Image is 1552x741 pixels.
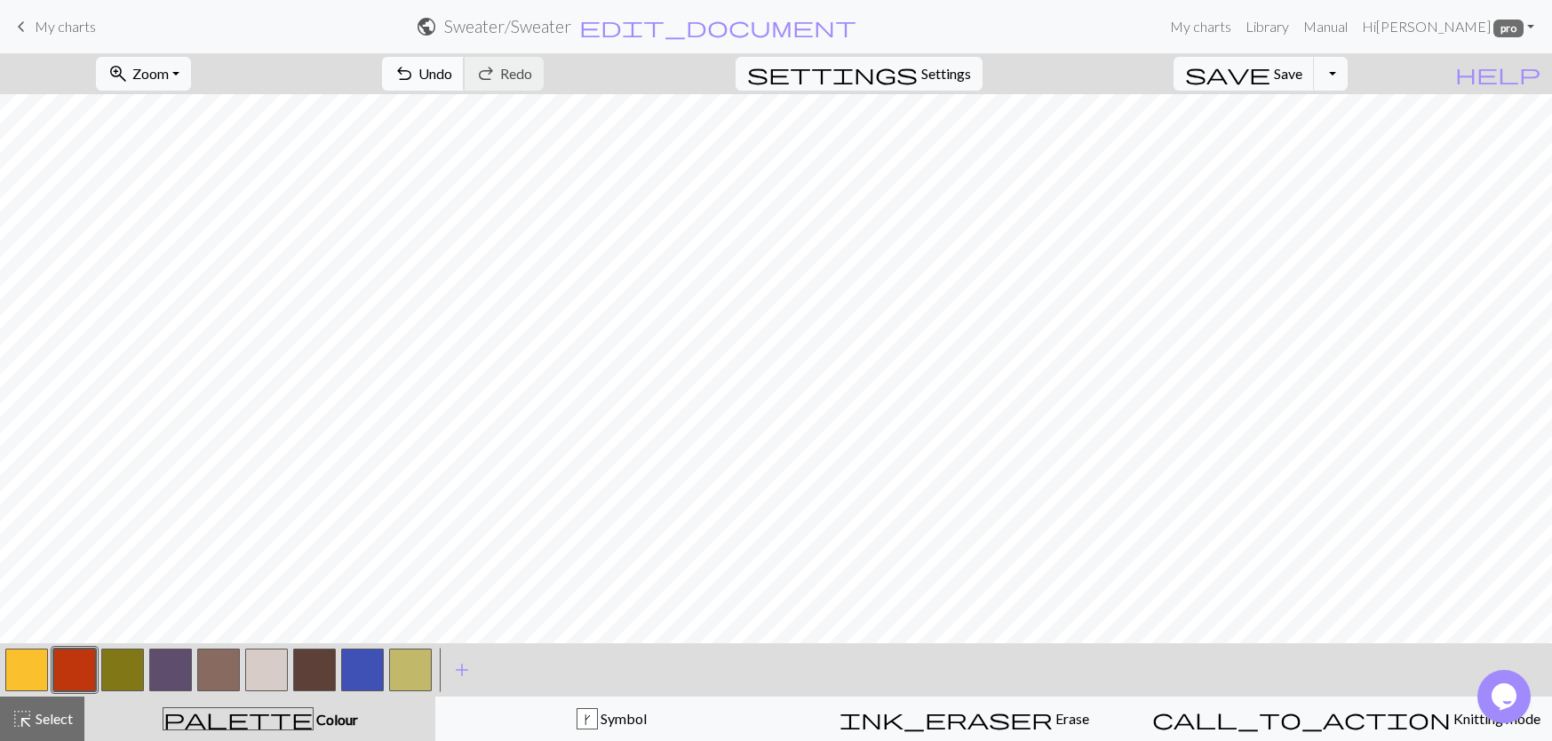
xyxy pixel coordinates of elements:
h2: Sweater / Sweater [444,16,571,36]
span: Colour [314,711,358,728]
span: palette [163,706,313,731]
span: call_to_action [1152,706,1451,731]
a: Library [1238,9,1296,44]
button: Erase [788,697,1141,741]
span: help [1455,61,1540,86]
a: My charts [11,12,96,42]
span: Save [1274,65,1302,82]
span: zoom_in [107,61,129,86]
span: ink_eraser [840,706,1053,731]
button: Save [1174,57,1315,91]
span: add [451,657,473,682]
i: Settings [747,63,918,84]
a: My charts [1163,9,1238,44]
span: Select [33,710,73,727]
span: Zoom [132,65,169,82]
button: k Symbol [435,697,788,741]
span: highlight_alt [12,706,33,731]
span: Erase [1053,710,1089,727]
button: Undo [382,57,465,91]
span: undo [394,61,415,86]
iframe: chat widget [1477,670,1534,723]
span: keyboard_arrow_left [11,14,32,39]
span: My charts [35,18,96,35]
span: save [1185,61,1270,86]
span: public [416,14,437,39]
span: Knitting mode [1451,710,1540,727]
span: Symbol [598,710,647,727]
button: Zoom [96,57,191,91]
button: SettingsSettings [736,57,983,91]
button: Colour [84,697,435,741]
span: Undo [418,65,452,82]
span: settings [747,61,918,86]
a: Hi[PERSON_NAME] pro [1355,9,1541,44]
button: Knitting mode [1141,697,1552,741]
span: Settings [921,63,971,84]
div: k [577,709,597,730]
span: pro [1493,20,1524,37]
span: edit_document [579,14,856,39]
a: Manual [1296,9,1355,44]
